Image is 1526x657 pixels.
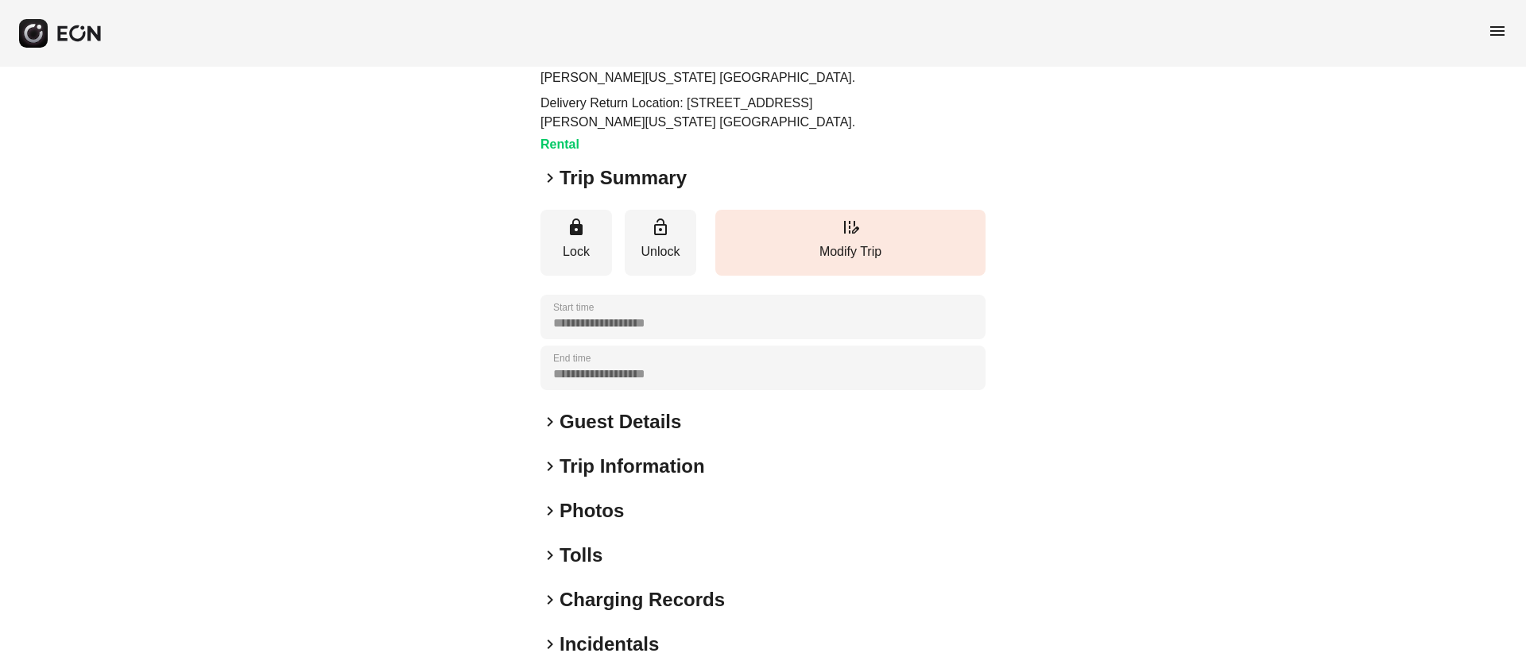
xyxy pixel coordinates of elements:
[540,457,560,476] span: keyboard_arrow_right
[560,632,659,657] h2: Incidentals
[633,242,688,261] p: Unlock
[548,242,604,261] p: Lock
[540,49,895,87] p: Delivery Pickup Location: [STREET_ADDRESS][PERSON_NAME][US_STATE] [GEOGRAPHIC_DATA].
[560,409,681,435] h2: Guest Details
[560,498,624,524] h2: Photos
[715,210,986,276] button: Modify Trip
[540,94,895,132] p: Delivery Return Location: [STREET_ADDRESS][PERSON_NAME][US_STATE] [GEOGRAPHIC_DATA].
[723,242,978,261] p: Modify Trip
[560,587,725,613] h2: Charging Records
[651,218,670,237] span: lock_open
[560,543,602,568] h2: Tolls
[841,218,860,237] span: edit_road
[540,501,560,520] span: keyboard_arrow_right
[560,165,687,191] h2: Trip Summary
[540,168,560,187] span: keyboard_arrow_right
[540,635,560,654] span: keyboard_arrow_right
[560,454,705,479] h2: Trip Information
[540,135,895,154] h3: Rental
[567,218,586,237] span: lock
[540,210,612,276] button: Lock
[540,590,560,609] span: keyboard_arrow_right
[625,210,696,276] button: Unlock
[1488,21,1507,41] span: menu
[540,546,560,565] span: keyboard_arrow_right
[540,412,560,431] span: keyboard_arrow_right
